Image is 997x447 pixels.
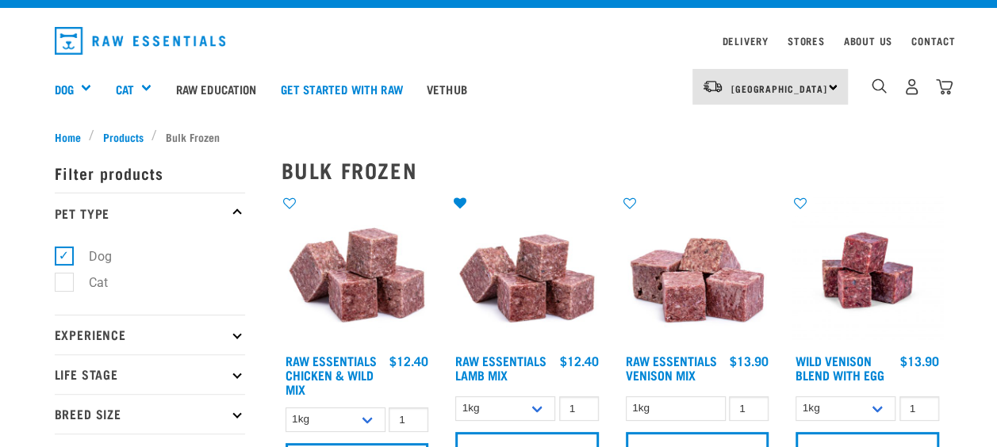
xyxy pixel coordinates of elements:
img: user.png [903,78,920,95]
img: Venison Egg 1616 [792,195,943,346]
img: 1113 RE Venison Mix 01 [622,195,773,346]
a: Wild Venison Blend with Egg [796,357,884,378]
img: Pile Of Cubed Chicken Wild Meat Mix [282,195,433,346]
a: Delivery [722,38,768,44]
label: Dog [63,246,118,266]
nav: breadcrumbs [55,128,943,145]
a: About Us [843,38,892,44]
a: Dog [55,80,74,98]
a: Get started with Raw [269,57,415,120]
p: Life Stage [55,354,245,394]
img: Raw Essentials Logo [55,27,226,55]
span: Products [103,128,144,145]
a: Raw Essentials Lamb Mix [455,357,546,378]
a: Products [94,128,151,145]
nav: dropdown navigation [42,21,956,61]
div: $13.90 [730,353,769,368]
a: Home [55,128,90,145]
a: Raw Essentials Venison Mix [626,357,717,378]
input: 1 [389,407,428,432]
p: Filter products [55,153,245,193]
input: 1 [899,396,939,421]
span: [GEOGRAPHIC_DATA] [731,86,827,91]
span: Home [55,128,81,145]
a: Cat [115,80,133,98]
a: Raw Essentials Chicken & Wild Mix [286,357,377,392]
img: van-moving.png [702,79,723,94]
div: $13.90 [900,353,939,368]
label: Cat [63,273,114,292]
a: Raw Education [163,57,268,120]
p: Experience [55,315,245,354]
div: $12.40 [389,353,428,368]
p: Pet Type [55,193,245,232]
img: home-icon-1@2x.png [872,78,887,94]
p: Breed Size [55,394,245,434]
input: 1 [559,396,599,421]
div: $12.40 [560,353,599,368]
input: 1 [729,396,769,421]
img: home-icon@2x.png [936,78,953,95]
a: Stores [788,38,825,44]
img: ?1041 RE Lamb Mix 01 [451,195,603,346]
h2: Bulk Frozen [282,158,943,182]
a: Vethub [415,57,479,120]
a: Contact [911,38,956,44]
